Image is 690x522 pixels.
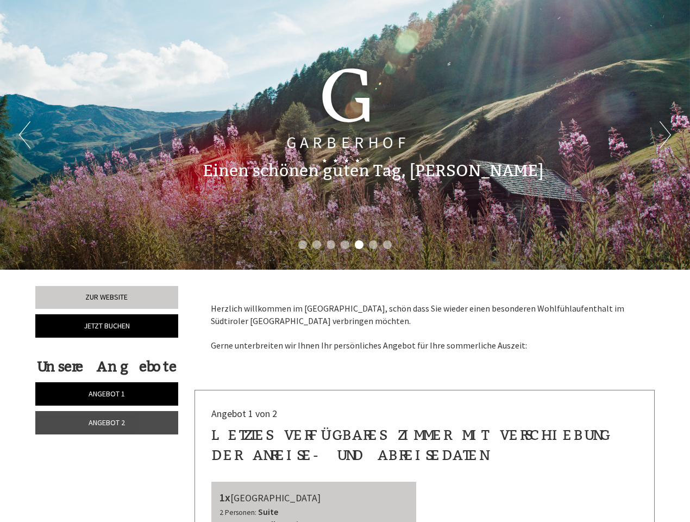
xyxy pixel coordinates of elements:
[203,162,543,180] h1: Einen schönen guten Tag, [PERSON_NAME]
[211,425,638,465] div: Letztes verfügbares Zimmer mit Verschiebung der Anreise- und Abreisedaten
[89,389,125,399] span: Angebot 1
[219,490,230,504] b: 1x
[258,506,278,517] b: Suite
[89,418,125,427] span: Angebot 2
[35,286,178,309] a: Zur Website
[660,121,671,148] button: Next
[35,357,178,377] div: Unsere Angebote
[211,407,277,420] span: Angebot 1 von 2
[35,314,178,338] a: Jetzt buchen
[211,302,639,352] p: Herzlich willkommen im [GEOGRAPHIC_DATA], schön dass Sie wieder einen besonderen Wohlfühlaufentha...
[219,508,256,517] small: 2 Personen:
[219,490,409,506] div: [GEOGRAPHIC_DATA]
[19,121,30,148] button: Previous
